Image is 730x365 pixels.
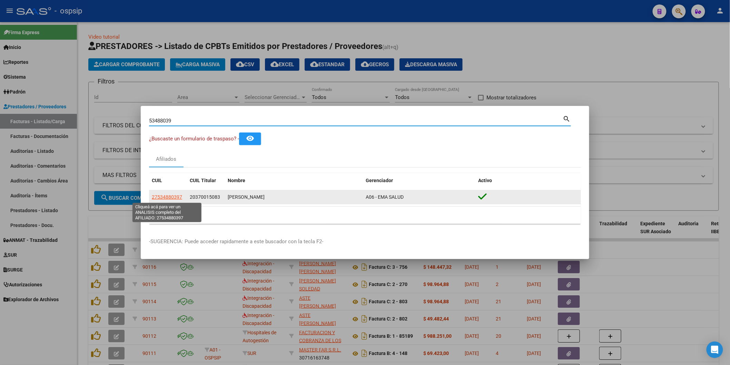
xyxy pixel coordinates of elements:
[563,114,571,122] mat-icon: search
[152,194,182,200] span: 27534880397
[190,194,220,200] span: 20370015083
[156,155,177,163] div: Afiliados
[366,194,404,200] span: A06 - EMA SALUD
[152,178,162,183] span: CUIL
[707,342,723,358] div: Open Intercom Messenger
[475,173,581,188] datatable-header-cell: Activo
[149,238,581,246] p: -SUGERENCIA: Puede acceder rapidamente a este buscador con la tecla F2-
[246,134,254,142] mat-icon: remove_red_eye
[363,173,475,188] datatable-header-cell: Gerenciador
[225,173,363,188] datatable-header-cell: Nombre
[149,207,581,224] div: 1 total
[478,178,492,183] span: Activo
[228,193,360,201] div: [PERSON_NAME]
[366,178,393,183] span: Gerenciador
[149,136,239,142] span: ¿Buscaste un formulario de traspaso? -
[187,173,225,188] datatable-header-cell: CUIL Titular
[228,178,245,183] span: Nombre
[190,178,216,183] span: CUIL Titular
[149,173,187,188] datatable-header-cell: CUIL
